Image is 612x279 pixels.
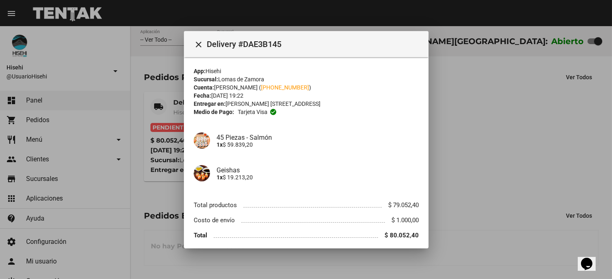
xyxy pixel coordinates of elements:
[194,165,210,181] img: b5433355-0e13-481d-99bb-547d1ad4e6d5.jpg
[269,108,276,116] mat-icon: check_circle
[217,174,419,180] p: $ 19.213,20
[194,100,419,108] div: [PERSON_NAME] [STREET_ADDRESS]
[194,212,419,228] li: Costo de envío $ 1.000,00
[194,108,234,116] strong: Medio de Pago:
[217,174,223,180] b: 1x
[194,92,211,99] strong: Fecha:
[578,246,604,271] iframe: chat widget
[194,83,419,92] div: [PERSON_NAME] ( )
[194,84,214,91] strong: Cuenta:
[194,92,419,100] div: [DATE] 19:22
[194,228,419,243] li: Total $ 80.052,40
[194,75,419,83] div: Lomas de Zamora
[237,108,267,116] span: Tarjeta visa
[194,68,205,74] strong: App:
[194,132,210,149] img: be387dc8-3964-442f-bf5f-d9fdad6a3c99.jpg
[194,67,419,75] div: Hisehi
[194,76,218,83] strong: Sucursal:
[194,198,419,213] li: Total productos $ 79.052,40
[217,141,223,147] b: 1x
[190,36,207,52] button: Cerrar
[217,166,419,174] h4: Geishas
[217,133,419,141] h4: 45 Piezas - Salmón
[194,40,203,49] mat-icon: Cerrar
[207,38,422,51] span: Delivery #DAE3B145
[217,141,419,147] p: $ 59.839,20
[261,84,309,91] a: [PHONE_NUMBER]
[194,100,225,107] strong: Entregar en:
